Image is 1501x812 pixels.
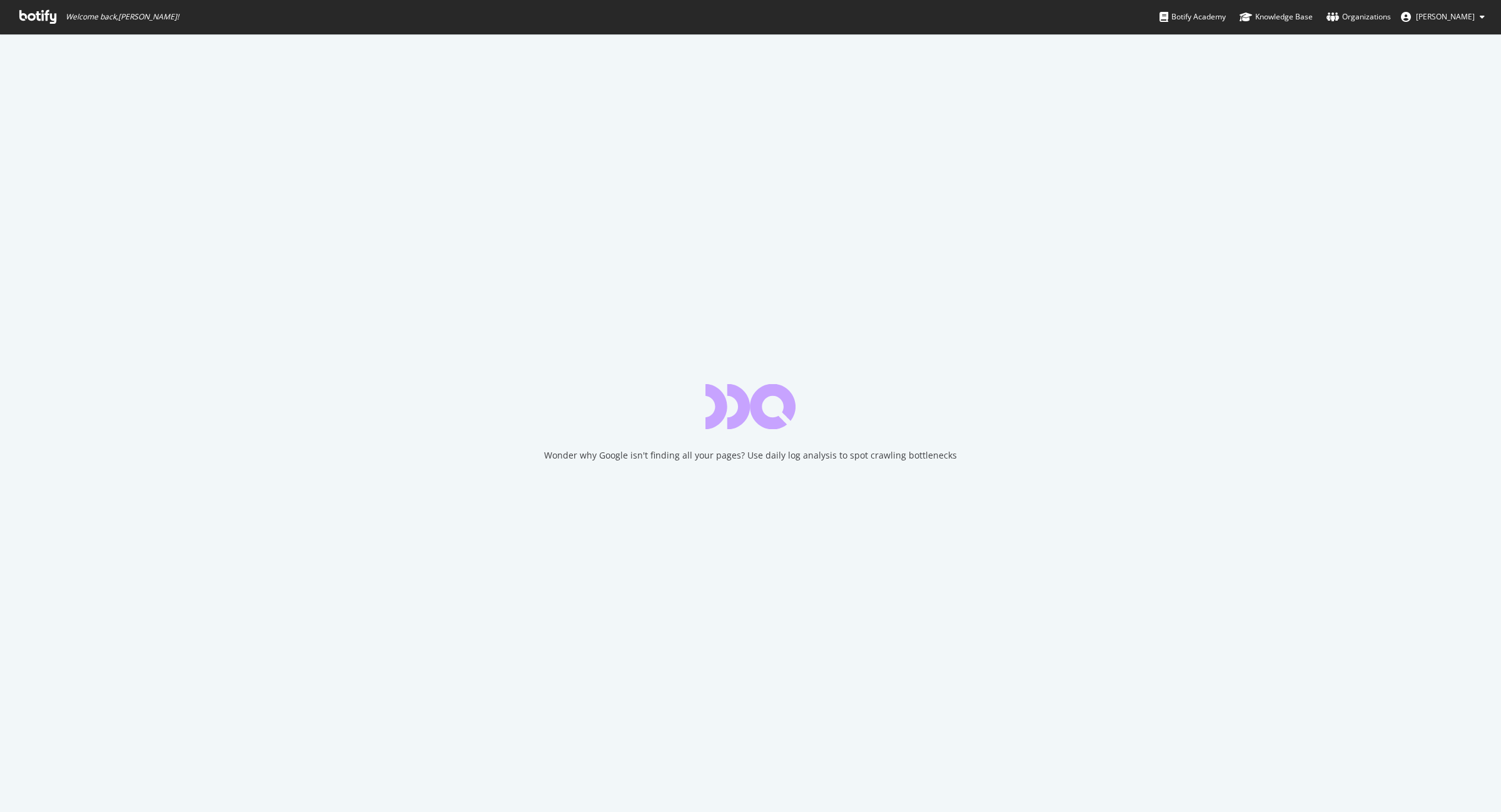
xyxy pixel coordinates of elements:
[1240,11,1313,23] div: Knowledge Base
[66,12,179,22] span: Welcome back, [PERSON_NAME] !
[1327,11,1391,23] div: Organizations
[1391,7,1495,27] button: [PERSON_NAME]
[1160,11,1226,23] div: Botify Academy
[544,449,957,462] div: Wonder why Google isn't finding all your pages? Use daily log analysis to spot crawling bottlenecks
[705,384,796,429] div: animation
[1416,11,1475,22] span: Heimerl Marlon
